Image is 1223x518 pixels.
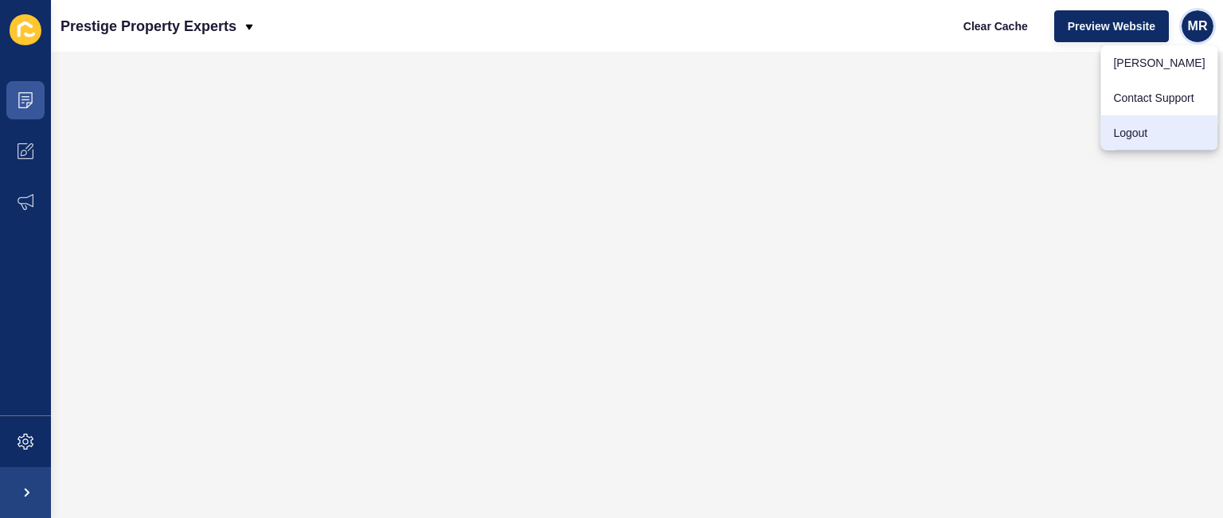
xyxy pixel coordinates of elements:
[1054,10,1169,42] button: Preview Website
[950,10,1041,42] button: Clear Cache
[963,18,1028,34] span: Clear Cache
[1068,18,1155,34] span: Preview Website
[1100,115,1217,150] a: Logout
[1188,18,1208,34] span: MR
[1100,45,1217,80] a: [PERSON_NAME]
[1100,80,1217,115] a: Contact Support
[61,6,236,46] p: Prestige Property Experts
